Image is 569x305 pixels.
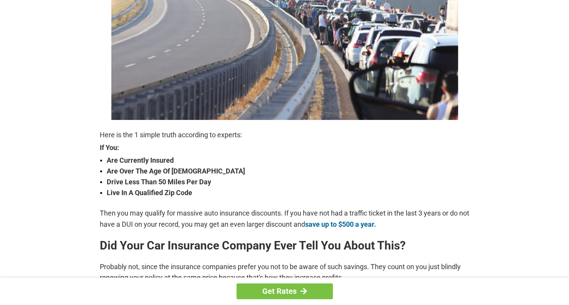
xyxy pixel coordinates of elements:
p: Then you may qualify for massive auto insurance discounts. If you have not had a traffic ticket i... [100,208,470,229]
strong: If You: [100,144,470,151]
a: save up to $500 a year. [305,220,376,228]
a: Get Rates [237,283,333,299]
p: Probably not, since the insurance companies prefer you not to be aware of such savings. They coun... [100,261,470,283]
p: Here is the 1 simple truth according to experts: [100,130,470,140]
strong: Live In A Qualified Zip Code [107,187,470,198]
strong: Drive Less Than 50 Miles Per Day [107,177,470,187]
strong: Are Currently Insured [107,155,470,166]
strong: Are Over The Age Of [DEMOGRAPHIC_DATA] [107,166,470,177]
h2: Did Your Car Insurance Company Ever Tell You About This? [100,239,470,252]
